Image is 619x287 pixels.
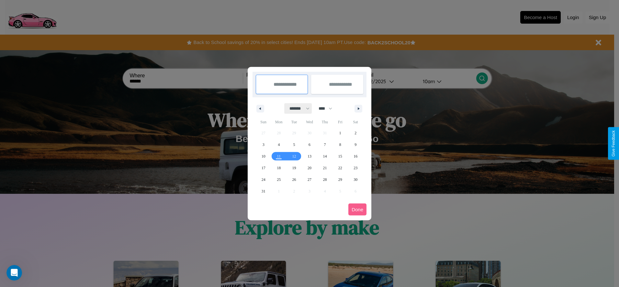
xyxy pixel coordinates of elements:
[308,162,311,174] span: 20
[256,139,271,150] button: 3
[302,117,317,127] span: Wed
[292,150,296,162] span: 12
[348,139,363,150] button: 9
[348,127,363,139] button: 2
[332,174,348,185] button: 29
[277,174,281,185] span: 25
[339,139,341,150] span: 8
[354,150,357,162] span: 16
[271,150,286,162] button: 11
[354,174,357,185] span: 30
[323,150,327,162] span: 14
[287,174,302,185] button: 26
[302,150,317,162] button: 13
[271,162,286,174] button: 18
[317,117,332,127] span: Thu
[262,162,265,174] span: 17
[348,117,363,127] span: Sat
[338,174,342,185] span: 29
[277,150,281,162] span: 11
[317,139,332,150] button: 7
[354,162,357,174] span: 23
[317,174,332,185] button: 28
[256,185,271,197] button: 31
[287,117,302,127] span: Tue
[256,117,271,127] span: Sun
[256,174,271,185] button: 24
[611,130,616,157] div: Give Feedback
[6,265,22,281] iframe: Intercom live chat
[277,162,281,174] span: 18
[338,162,342,174] span: 22
[308,174,311,185] span: 27
[324,139,326,150] span: 7
[262,150,265,162] span: 10
[287,162,302,174] button: 19
[317,150,332,162] button: 14
[302,174,317,185] button: 27
[348,150,363,162] button: 16
[309,139,310,150] span: 6
[256,150,271,162] button: 10
[348,204,366,215] button: Done
[287,139,302,150] button: 5
[256,162,271,174] button: 17
[348,162,363,174] button: 23
[348,174,363,185] button: 30
[323,174,327,185] span: 28
[292,174,296,185] span: 26
[302,139,317,150] button: 6
[262,185,265,197] span: 31
[332,139,348,150] button: 8
[262,174,265,185] span: 24
[302,162,317,174] button: 20
[355,127,356,139] span: 2
[292,162,296,174] span: 19
[355,139,356,150] span: 9
[323,162,327,174] span: 21
[308,150,311,162] span: 13
[271,117,286,127] span: Mon
[278,139,280,150] span: 4
[332,127,348,139] button: 1
[317,162,332,174] button: 21
[332,117,348,127] span: Fri
[332,162,348,174] button: 22
[339,127,341,139] span: 1
[338,150,342,162] span: 15
[332,150,348,162] button: 15
[287,150,302,162] button: 12
[271,139,286,150] button: 4
[293,139,295,150] span: 5
[263,139,264,150] span: 3
[271,174,286,185] button: 25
